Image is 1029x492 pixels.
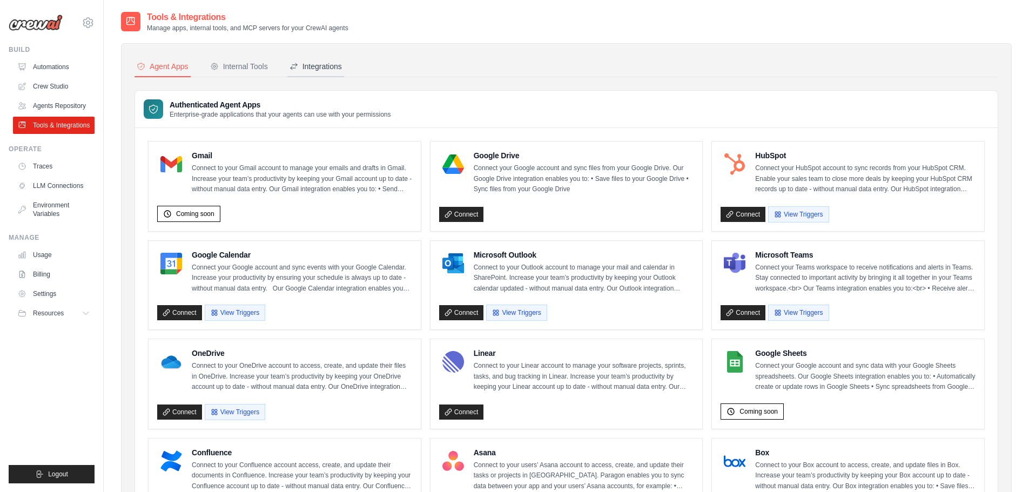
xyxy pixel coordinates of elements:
[157,405,202,420] a: Connect
[474,447,694,458] h4: Asana
[724,253,745,274] img: Microsoft Teams Logo
[9,45,95,54] div: Build
[474,348,694,359] h4: Linear
[442,450,464,472] img: Asana Logo
[474,150,694,161] h4: Google Drive
[442,253,464,274] img: Microsoft Outlook Logo
[724,153,745,175] img: HubSpot Logo
[287,57,344,77] button: Integrations
[724,450,745,472] img: Box Logo
[13,117,95,134] a: Tools & Integrations
[721,305,765,320] a: Connect
[474,163,694,195] p: Connect your Google account and sync files from your Google Drive. Our Google Drive integration e...
[724,351,745,373] img: Google Sheets Logo
[9,465,95,483] button: Logout
[474,361,694,393] p: Connect to your Linear account to manage your software projects, sprints, tasks, and bug tracking...
[192,250,412,260] h4: Google Calendar
[134,57,191,77] button: Agent Apps
[13,97,95,114] a: Agents Repository
[755,150,976,161] h4: HubSpot
[13,197,95,223] a: Environment Variables
[9,145,95,153] div: Operate
[474,262,694,294] p: Connect to your Outlook account to manage your mail and calendar in SharePoint. Increase your tea...
[205,305,265,321] button: View Triggers
[210,61,268,72] div: Internal Tools
[9,15,63,31] img: Logo
[176,210,214,218] span: Coming soon
[205,404,265,420] button: View Triggers
[13,177,95,194] a: LLM Connections
[160,351,182,373] img: OneDrive Logo
[739,407,778,416] span: Coming soon
[486,305,547,321] button: View Triggers
[170,99,391,110] h3: Authenticated Agent Apps
[439,207,484,222] a: Connect
[442,153,464,175] img: Google Drive Logo
[192,348,412,359] h4: OneDrive
[137,61,189,72] div: Agent Apps
[9,233,95,242] div: Manage
[13,246,95,264] a: Usage
[157,305,202,320] a: Connect
[13,285,95,302] a: Settings
[160,450,182,472] img: Confluence Logo
[160,253,182,274] img: Google Calendar Logo
[768,206,829,223] button: View Triggers
[755,250,976,260] h4: Microsoft Teams
[474,460,694,492] p: Connect to your users’ Asana account to access, create, and update their tasks or projects in [GE...
[290,61,342,72] div: Integrations
[192,262,412,294] p: Connect your Google account and sync events with your Google Calendar. Increase your productivity...
[48,470,68,478] span: Logout
[33,309,64,318] span: Resources
[170,110,391,119] p: Enterprise-grade applications that your agents can use with your permissions
[192,460,412,492] p: Connect to your Confluence account access, create, and update their documents in Confluence. Incr...
[474,250,694,260] h4: Microsoft Outlook
[13,58,95,76] a: Automations
[147,24,348,32] p: Manage apps, internal tools, and MCP servers for your CrewAI agents
[439,405,484,420] a: Connect
[13,266,95,283] a: Billing
[755,163,976,195] p: Connect your HubSpot account to sync records from your HubSpot CRM. Enable your sales team to clo...
[160,153,182,175] img: Gmail Logo
[192,447,412,458] h4: Confluence
[439,305,484,320] a: Connect
[768,305,829,321] button: View Triggers
[755,348,976,359] h4: Google Sheets
[13,305,95,322] button: Resources
[192,150,412,161] h4: Gmail
[755,361,976,393] p: Connect your Google account and sync data with your Google Sheets spreadsheets. Our Google Sheets...
[442,351,464,373] img: Linear Logo
[755,460,976,492] p: Connect to your Box account to access, create, and update files in Box. Increase your team’s prod...
[192,361,412,393] p: Connect to your OneDrive account to access, create, and update their files in OneDrive. Increase ...
[721,207,765,222] a: Connect
[755,447,976,458] h4: Box
[192,163,412,195] p: Connect to your Gmail account to manage your emails and drafts in Gmail. Increase your team’s pro...
[13,78,95,95] a: Crew Studio
[13,158,95,175] a: Traces
[755,262,976,294] p: Connect your Teams workspace to receive notifications and alerts in Teams. Stay connected to impo...
[147,11,348,24] h2: Tools & Integrations
[208,57,270,77] button: Internal Tools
